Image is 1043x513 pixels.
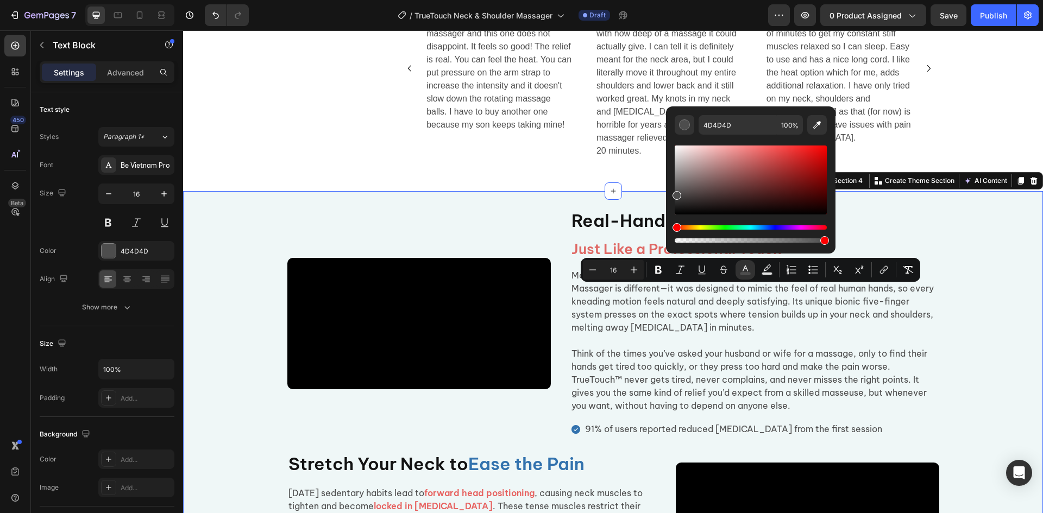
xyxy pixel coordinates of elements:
button: 0 product assigned [820,4,926,26]
div: Padding [40,393,65,403]
div: Width [40,364,58,374]
div: Styles [40,132,59,142]
p: Just Like a Professional Touch [388,210,755,228]
strong: forward head positioning [241,457,351,468]
button: Carousel Next Arrow [737,29,755,47]
p: Text Block [53,39,145,52]
div: Open Intercom Messenger [1006,460,1032,486]
input: E.g FFFFFF [699,115,777,135]
span: Draft [589,10,606,20]
div: Background [40,427,92,442]
video: Video [104,227,368,359]
button: AI Content [778,144,826,157]
span: / [410,10,412,21]
div: Show more [82,302,133,313]
div: Be Vietnam Pro [121,161,172,170]
div: Add... [121,394,172,403]
span: TrueTouch Neck & Shoulder Massager [414,10,552,21]
h2: Stretch Your Neck to [104,421,473,446]
strong: locked in [MEDICAL_DATA] [191,470,310,481]
div: Font [40,160,53,170]
div: Add... [121,455,172,465]
h2: Rich Text Editor. Editing area: main [387,178,756,203]
div: 450 [10,116,26,124]
p: 7 [71,9,76,22]
div: Align [40,272,70,287]
span: Paragraph 1* [103,132,144,142]
div: Size [40,186,68,201]
span: Save [940,11,958,20]
p: 91% of users reported reduced [MEDICAL_DATA] from the first session [402,391,699,407]
div: Section 4 [648,145,682,155]
p: Create Theme Section [702,145,771,155]
button: 7 [4,4,81,26]
span: 0 product assigned [830,10,902,21]
div: Editor contextual toolbar [581,258,920,282]
h2: Rich Text Editor. Editing area: main [387,208,756,229]
div: Publish [980,10,1007,21]
div: Image [40,483,59,492]
span: Think of the times you’ve asked your husband or wife for a massage, only to find their hands get ... [388,318,744,381]
iframe: Design area [183,30,1043,513]
div: Hue [675,225,827,230]
input: Auto [99,359,174,379]
p: [DATE] sedentary habits lead to , causing neck muscles to tighten and become . These tense muscle... [105,456,472,495]
button: Paragraph 1* [98,127,174,147]
span: % [792,120,799,132]
span: Ease the Pain [285,422,401,444]
div: Undo/Redo [205,4,249,26]
p: Real-Hand Massage [388,179,755,202]
div: Beta [8,199,26,207]
button: Save [931,4,966,26]
p: Settings [54,67,84,78]
p: Advanced [107,67,144,78]
div: Size [40,337,68,351]
div: Text style [40,105,70,115]
span: Most massagers just buzz and vibrate, leaving you disappointed. The TrueTouch™ Massager is differ... [388,239,751,302]
div: Color [40,246,56,256]
button: Show more [40,297,174,317]
button: Publish [971,4,1016,26]
div: 4D4D4D [121,246,172,256]
div: Rich Text Editor. Editing area: main [387,237,756,383]
div: Color [40,454,56,464]
div: Add... [121,483,172,493]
